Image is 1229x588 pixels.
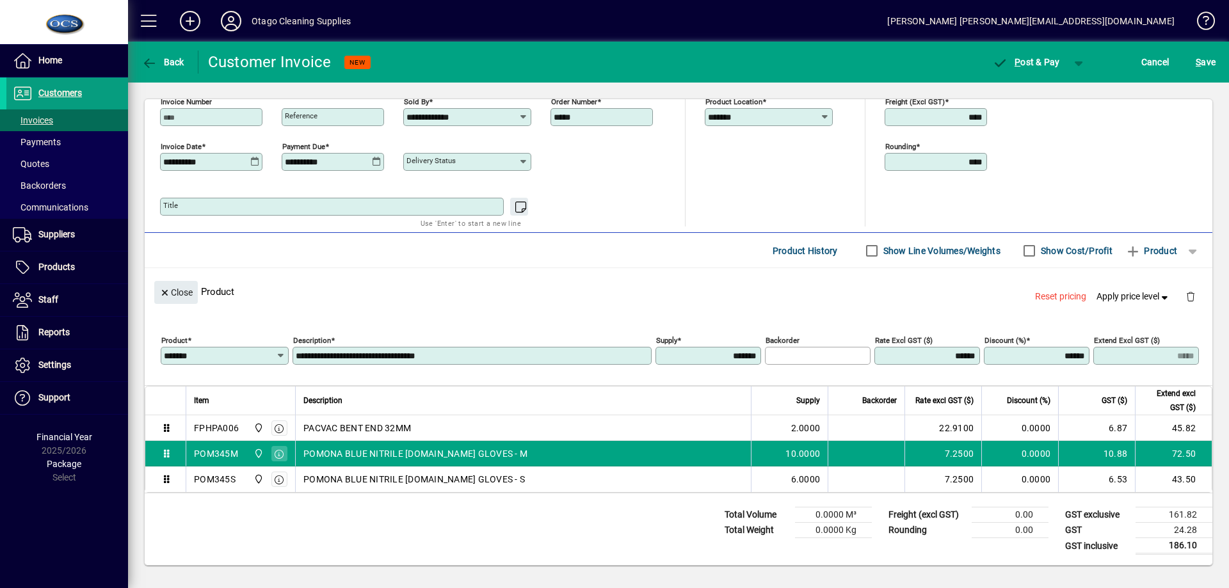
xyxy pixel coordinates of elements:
[1187,3,1213,44] a: Knowledge Base
[6,219,128,251] a: Suppliers
[38,327,70,337] span: Reports
[1096,290,1171,303] span: Apply price level
[913,422,974,434] div: 22.9100
[791,422,821,434] span: 2.0000
[154,281,198,304] button: Close
[282,142,325,151] mat-label: Payment due
[47,459,81,469] span: Package
[6,382,128,414] a: Support
[1175,290,1206,302] app-page-header-button: Delete
[145,268,1212,315] div: Product
[795,523,872,538] td: 0.0000 Kg
[1138,51,1173,74] button: Cancel
[981,415,1058,441] td: 0.0000
[194,447,238,460] div: POM345M
[718,523,795,538] td: Total Weight
[785,447,820,460] span: 10.0000
[6,251,128,283] a: Products
[128,51,198,74] app-page-header-button: Back
[1059,538,1136,554] td: GST inclusive
[1035,290,1086,303] span: Reset pricing
[13,202,88,212] span: Communications
[1143,386,1196,415] span: Extend excl GST ($)
[882,507,972,523] td: Freight (excl GST)
[1007,393,1050,408] span: Discount (%)
[1135,466,1212,492] td: 43.50
[1175,281,1206,312] button: Delete
[885,97,945,106] mat-label: Freight (excl GST)
[1038,244,1113,257] label: Show Cost/Profit
[1136,538,1212,554] td: 186.10
[36,432,92,442] span: Financial Year
[194,473,236,486] div: POM345S
[6,131,128,153] a: Payments
[1141,52,1169,72] span: Cancel
[151,286,201,298] app-page-header-button: Close
[6,349,128,381] a: Settings
[38,262,75,272] span: Products
[13,159,49,169] span: Quotes
[38,88,82,98] span: Customers
[303,473,525,486] span: POMONA BLUE NITRILE [DOMAIN_NAME] GLOVES - S
[6,317,128,349] a: Reports
[1015,57,1020,67] span: P
[1059,523,1136,538] td: GST
[767,239,843,262] button: Product History
[875,336,933,345] mat-label: Rate excl GST ($)
[1058,441,1135,466] td: 10.88
[1030,285,1091,308] button: Reset pricing
[250,421,265,435] span: Central
[791,473,821,486] span: 6.0000
[1091,285,1176,308] button: Apply price level
[13,115,53,125] span: Invoices
[138,51,188,74] button: Back
[421,216,521,230] mat-hint: Use 'Enter' to start a new line
[406,156,456,165] mat-label: Delivery status
[250,472,265,486] span: Central
[293,336,331,345] mat-label: Description
[208,52,332,72] div: Customer Invoice
[993,57,1060,67] span: ost & Pay
[986,51,1066,74] button: Post & Pay
[6,284,128,316] a: Staff
[6,196,128,218] a: Communications
[163,201,178,210] mat-label: Title
[1119,239,1184,262] button: Product
[38,294,58,305] span: Staff
[211,10,252,33] button: Profile
[1058,466,1135,492] td: 6.53
[6,109,128,131] a: Invoices
[796,393,820,408] span: Supply
[38,360,71,370] span: Settings
[161,336,188,345] mat-label: Product
[1058,415,1135,441] td: 6.87
[882,523,972,538] td: Rounding
[303,393,342,408] span: Description
[551,97,597,106] mat-label: Order number
[1059,507,1136,523] td: GST exclusive
[915,393,974,408] span: Rate excl GST ($)
[766,336,799,345] mat-label: Backorder
[194,393,209,408] span: Item
[141,57,184,67] span: Back
[656,336,677,345] mat-label: Supply
[981,466,1058,492] td: 0.0000
[1094,336,1160,345] mat-label: Extend excl GST ($)
[285,111,317,120] mat-label: Reference
[404,97,429,106] mat-label: Sold by
[13,137,61,147] span: Payments
[349,58,365,67] span: NEW
[161,142,202,151] mat-label: Invoice date
[38,392,70,402] span: Support
[250,447,265,461] span: Central
[885,142,916,151] mat-label: Rounding
[1196,57,1201,67] span: S
[1136,523,1212,538] td: 24.28
[161,97,212,106] mat-label: Invoice number
[705,97,762,106] mat-label: Product location
[862,393,897,408] span: Backorder
[194,422,239,434] div: FPHPA006
[303,447,527,460] span: POMONA BLUE NITRILE [DOMAIN_NAME] GLOVES - M
[981,441,1058,466] td: 0.0000
[1102,393,1127,408] span: GST ($)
